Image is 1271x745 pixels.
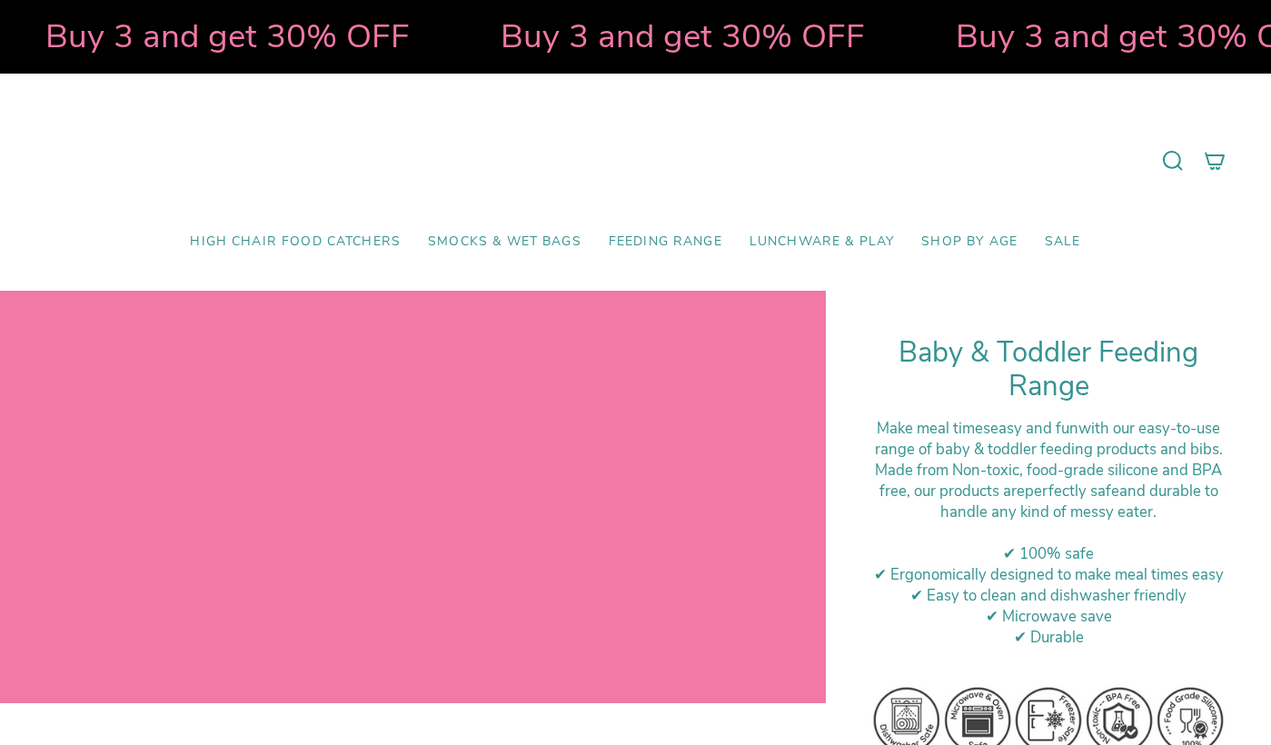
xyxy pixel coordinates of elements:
[736,221,908,263] a: Lunchware & Play
[990,418,1078,439] strong: easy and fun
[1045,234,1081,250] span: SALE
[190,234,401,250] span: High Chair Food Catchers
[878,14,1242,59] strong: Buy 3 and get 30% OFF
[986,606,1112,627] span: ✔ Microwave save
[871,585,1226,606] div: ✔ Easy to clean and dishwasher friendly
[879,460,1223,522] span: ade from Non-toxic, food-grade silicone and BPA free, our products are and durable to handle any ...
[871,418,1226,460] div: Make meal times with our easy-to-use range of baby & toddler feeding products and bibs.
[871,543,1226,564] div: ✔ 100% safe
[1025,481,1119,502] strong: perfectly safe
[750,234,894,250] span: Lunchware & Play
[921,234,1018,250] span: Shop by Age
[176,221,414,263] a: High Chair Food Catchers
[871,627,1226,648] div: ✔ Durable
[871,460,1226,522] div: M
[479,101,792,221] a: Mumma’s Little Helpers
[428,234,581,250] span: Smocks & Wet Bags
[908,221,1031,263] a: Shop by Age
[1031,221,1095,263] a: SALE
[422,14,787,59] strong: Buy 3 and get 30% OFF
[871,336,1226,404] h1: Baby & Toddler Feeding Range
[595,221,736,263] a: Feeding Range
[609,234,722,250] span: Feeding Range
[414,221,595,263] a: Smocks & Wet Bags
[871,564,1226,585] div: ✔ Ergonomically designed to make meal times easy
